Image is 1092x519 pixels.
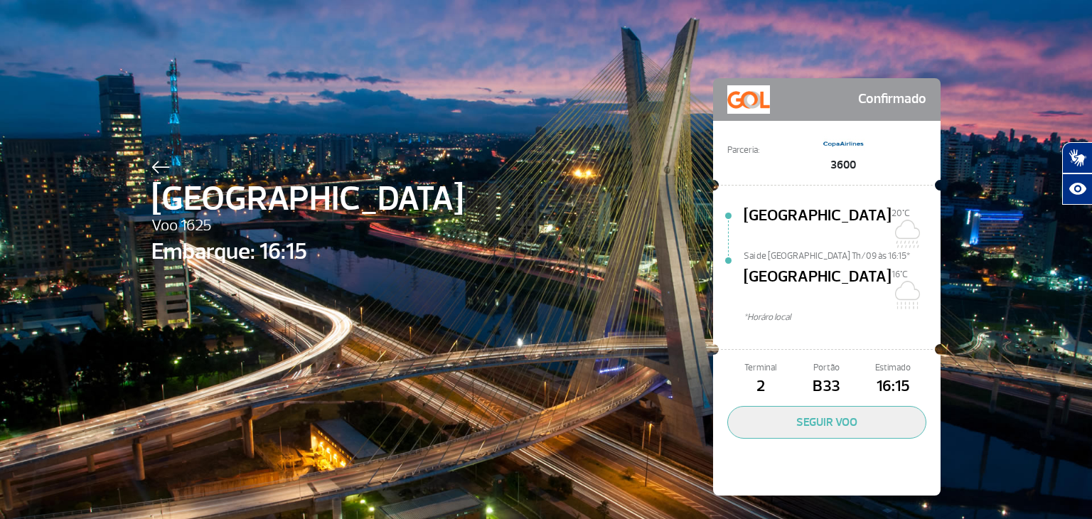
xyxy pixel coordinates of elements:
span: [GEOGRAPHIC_DATA] [744,204,892,250]
span: Embarque: 16:15 [151,235,464,269]
span: 3600 [822,156,864,173]
button: SEGUIR VOO [727,406,926,439]
img: Chuvoso [892,220,920,248]
span: 16:15 [860,375,926,399]
span: 2 [727,375,793,399]
span: Parceria: [727,144,759,157]
span: 20°C [892,208,910,219]
span: Portão [793,361,860,375]
span: Confirmado [858,85,926,114]
span: Estimado [860,361,926,375]
span: [GEOGRAPHIC_DATA] [151,173,464,225]
div: Plugin de acessibilidade da Hand Talk. [1062,142,1092,205]
span: Terminal [727,361,793,375]
span: Voo 1625 [151,214,464,238]
span: [GEOGRAPHIC_DATA] [744,265,892,311]
button: Abrir tradutor de língua de sinais. [1062,142,1092,173]
span: Sai de [GEOGRAPHIC_DATA] Th/09 às 16:15* [744,250,941,259]
span: B33 [793,375,860,399]
button: Abrir recursos assistivos. [1062,173,1092,205]
span: *Horáro local [744,311,941,324]
span: 16°C [892,269,908,280]
img: Nublado [892,281,920,309]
